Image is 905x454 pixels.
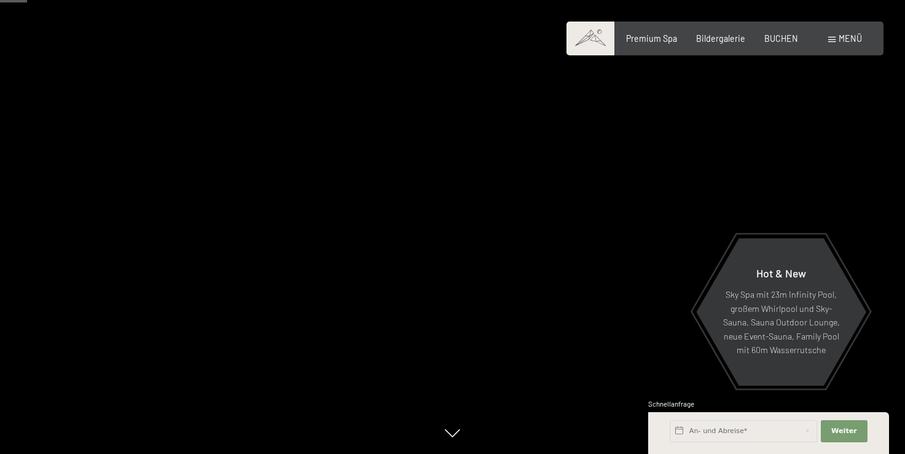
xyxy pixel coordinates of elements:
a: Premium Spa [626,33,677,44]
a: Hot & New Sky Spa mit 23m Infinity Pool, großem Whirlpool und Sky-Sauna, Sauna Outdoor Lounge, ne... [695,237,867,386]
button: Weiter [821,420,868,442]
span: Hot & New [756,266,806,280]
p: Sky Spa mit 23m Infinity Pool, großem Whirlpool und Sky-Sauna, Sauna Outdoor Lounge, neue Event-S... [723,288,840,357]
span: Menü [839,33,862,44]
span: Weiter [831,426,857,436]
a: BUCHEN [764,33,798,44]
a: Bildergalerie [696,33,745,44]
span: Schnellanfrage [648,400,694,408]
